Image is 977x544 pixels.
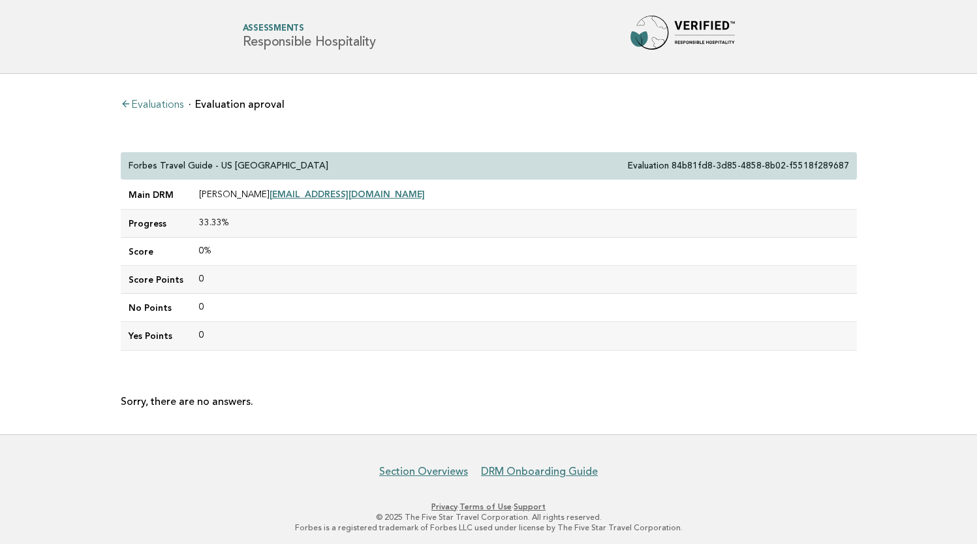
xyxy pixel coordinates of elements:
a: Section Overviews [379,465,468,478]
a: DRM Onboarding Guide [481,465,598,478]
td: [PERSON_NAME] [191,180,857,210]
td: Yes Points [121,322,191,350]
a: [EMAIL_ADDRESS][DOMAIN_NAME] [270,189,425,199]
a: Evaluations [121,100,183,110]
a: Support [514,502,546,511]
p: © 2025 The Five Star Travel Corporation. All rights reserved. [89,512,888,522]
td: 33.33% [191,210,857,238]
span: Assessments [243,25,376,33]
td: Score [121,238,191,266]
p: Forbes Travel Guide - US [GEOGRAPHIC_DATA] [129,160,328,172]
td: 0 [191,322,857,350]
td: 0 [191,294,857,322]
p: · · [89,502,888,512]
h1: Responsible Hospitality [243,25,376,49]
a: Terms of Use [459,502,512,511]
td: 0% [191,238,857,266]
li: Evaluation aproval [189,99,285,110]
img: Forbes Travel Guide [630,16,735,57]
a: Privacy [431,502,457,511]
td: No Points [121,294,191,322]
td: Progress [121,210,191,238]
p: Forbes is a registered trademark of Forbes LLC used under license by The Five Star Travel Corpora... [89,522,888,533]
p: Evaluation 84b81fd8-3d85-4858-8b02-f5518f289687 [628,160,849,172]
p: Sorry, there are no answers. [121,392,857,411]
td: Score Points [121,266,191,294]
td: Main DRM [121,180,191,210]
td: 0 [191,266,857,294]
